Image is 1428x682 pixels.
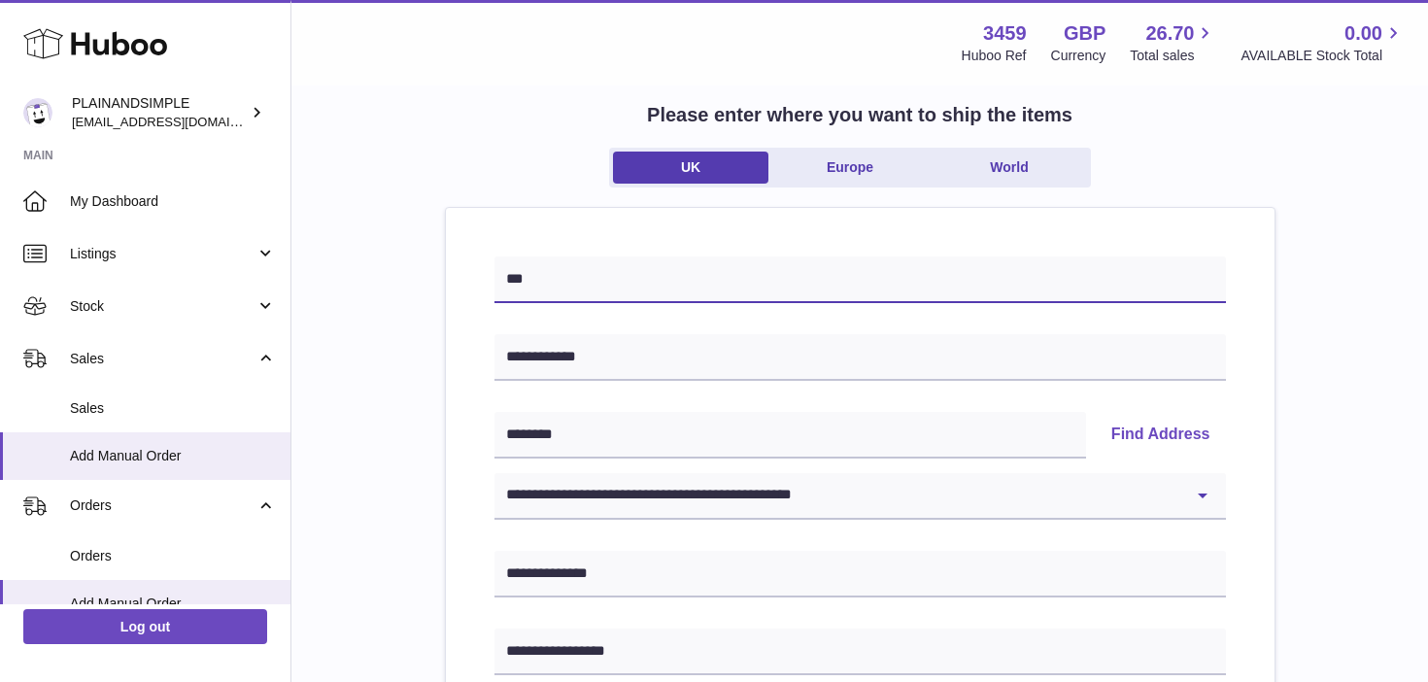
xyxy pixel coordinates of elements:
a: Europe [772,152,928,184]
span: Listings [70,245,255,263]
div: Currency [1051,47,1106,65]
div: PLAINANDSIMPLE [72,94,247,131]
span: Orders [70,496,255,515]
a: World [932,152,1087,184]
span: [EMAIL_ADDRESS][DOMAIN_NAME] [72,114,286,129]
span: AVAILABLE Stock Total [1241,47,1405,65]
span: Stock [70,297,255,316]
strong: 3459 [983,20,1027,47]
span: 26.70 [1145,20,1194,47]
span: My Dashboard [70,192,276,211]
div: Huboo Ref [962,47,1027,65]
h2: Please enter where you want to ship the items [647,102,1072,128]
button: Find Address [1096,412,1226,459]
span: Add Manual Order [70,447,276,465]
span: 0.00 [1344,20,1382,47]
strong: GBP [1064,20,1105,47]
a: UK [613,152,768,184]
span: Sales [70,350,255,368]
span: Add Manual Order [70,595,276,613]
span: Total sales [1130,47,1216,65]
a: 26.70 Total sales [1130,20,1216,65]
a: 0.00 AVAILABLE Stock Total [1241,20,1405,65]
span: Orders [70,547,276,565]
a: Log out [23,609,267,644]
span: Sales [70,399,276,418]
img: duco@plainandsimple.com [23,98,52,127]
